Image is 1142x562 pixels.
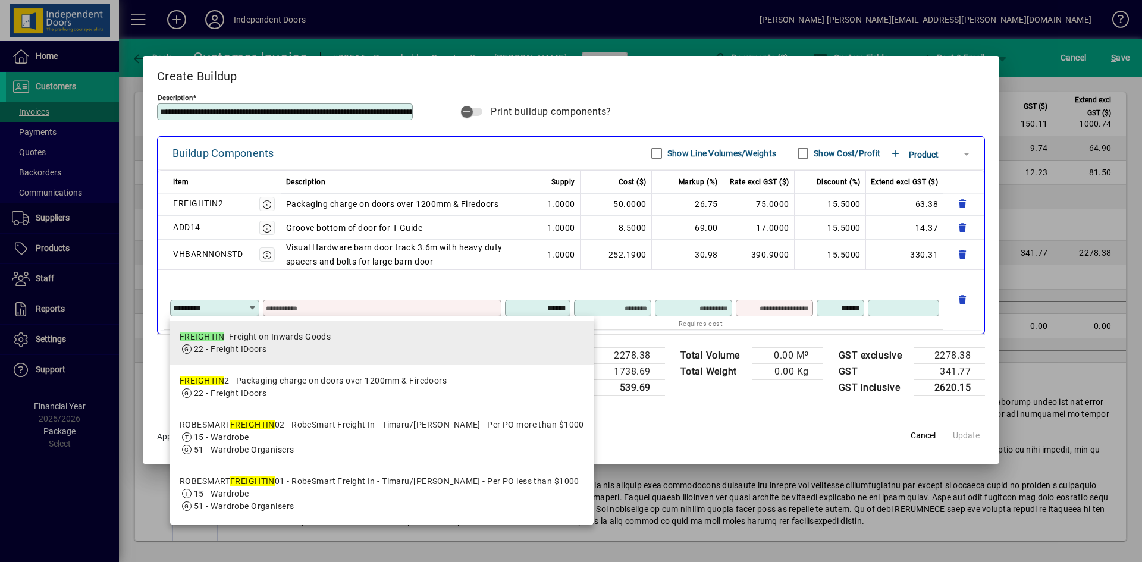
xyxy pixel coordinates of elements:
div: Buildup Components [172,144,274,163]
td: GST exclusive [833,347,914,363]
div: ROBESMART 02 - RobeSmart Freight In - Timaru/[PERSON_NAME] - Per PO more than $1000 [180,419,584,431]
span: Cancel [911,429,936,442]
span: 51 - Wardrobe Organisers [194,445,294,454]
td: 0.00 M³ [752,347,823,363]
div: FREIGHTIN2 [173,196,223,211]
div: VHBARNNONSTD [173,247,243,261]
td: 1.0000 [509,240,581,269]
div: 8.5000 [585,221,647,235]
td: 2620.15 [914,379,985,396]
em: FREIGHTIN [180,376,224,385]
div: ADD14 [173,220,200,234]
mat-option: ROBESMARTFREIGHTIN02 - RobeSmart Freight In - Timaru/Cromwell - Per PO more than $1000 [170,409,594,466]
mat-option: FREIGHTIN2 - Packaging charge on doors over 1200mm & Firedoors [170,365,594,409]
td: Groove bottom of door for T Guide [281,216,509,240]
mat-label: Description [158,93,193,101]
td: 69.00 [652,216,723,240]
span: Rate excl GST ($) [730,175,789,189]
div: 252.1900 [585,247,647,262]
td: Total Weight [674,363,752,379]
td: GST [833,363,914,379]
h2: Create Buildup [143,56,999,91]
td: 330.31 [866,240,944,269]
td: 15.5000 [795,216,866,240]
td: 1.0000 [509,192,581,216]
td: 0.00 Kg [752,363,823,379]
div: 17.0000 [728,221,789,235]
span: Item [173,175,189,189]
div: 2 - Packaging charge on doors over 1200mm & Firedoors [180,375,447,387]
div: ROBESMART 01 - RobeSmart Freight In - Timaru/[PERSON_NAME] - Per PO less than $1000 [180,475,579,488]
span: Cost ($) [619,175,647,189]
span: 22 - Freight IDoors [194,344,266,354]
label: Show Cost/Profit [811,147,880,159]
span: Extend excl GST ($) [871,175,939,189]
td: 63.38 [866,192,944,216]
td: Visual Hardware barn door track 3.6m with heavy duty spacers and bolts for large barn door [281,240,509,269]
td: 15.5000 [795,192,866,216]
td: 15.5000 [795,240,866,269]
span: 51 - Wardrobe Organisers [194,501,294,511]
span: Update [953,429,980,442]
td: 1.0000 [509,216,581,240]
td: 1738.69 [594,363,665,379]
td: 14.37 [866,216,944,240]
span: Markup (%) [679,175,718,189]
td: 2278.38 [594,347,665,363]
span: Discount (%) [817,175,861,189]
div: - Freight on Inwards Goods [180,331,331,343]
div: 75.0000 [728,197,789,211]
td: 341.77 [914,363,985,379]
mat-option: FREIGHTIN - Freight on Inwards Goods [170,321,594,365]
span: Description [286,175,326,189]
td: Packaging charge on doors over 1200mm & Firedoors [281,192,509,216]
em: FREIGHTIN [180,332,224,341]
span: 15 - Wardrobe [194,489,249,498]
em: FREIGHTIN [230,420,275,429]
span: 22 - Freight IDoors [194,388,266,398]
span: 15 - Wardrobe [194,432,249,442]
span: Apply [157,432,178,441]
td: 26.75 [652,192,723,216]
td: 2278.38 [914,347,985,363]
span: Supply [551,175,575,189]
button: Cancel [904,425,942,446]
button: Update [947,425,985,446]
td: Total Volume [674,347,752,363]
div: 50.0000 [585,197,647,211]
td: 539.69 [594,379,665,396]
span: Print buildup components? [491,106,611,117]
td: 30.98 [652,240,723,269]
td: GST inclusive [833,379,914,396]
mat-option: ROBESMARTFREIGHTIN01 - RobeSmart Freight In - Timaru/Cromwell - Per PO less than $1000 [170,466,594,522]
div: 390.9000 [728,247,789,262]
label: Show Line Volumes/Weights [665,147,776,159]
em: FREIGHTIN [230,476,275,486]
mat-hint: Requires cost [679,316,723,330]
